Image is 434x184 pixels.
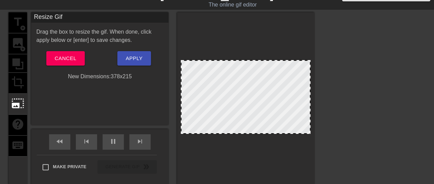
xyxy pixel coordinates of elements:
div: New Dimensions: 378 x 215 [31,72,168,81]
span: Apply [126,54,142,63]
span: fast_rewind [56,137,64,146]
span: photo_size_select_large [11,97,24,110]
span: skip_previous [82,137,91,146]
button: Cancel [46,51,84,66]
span: pause [109,137,117,146]
div: The online gif editor [148,1,317,9]
div: Resize Gif [31,12,168,23]
span: skip_next [136,137,144,146]
button: Apply [117,51,151,66]
div: Drag the box to resize the gif. When done, click apply below or [enter] to save changes. [31,28,168,44]
span: Cancel [55,54,76,63]
span: Make Private [53,163,86,170]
